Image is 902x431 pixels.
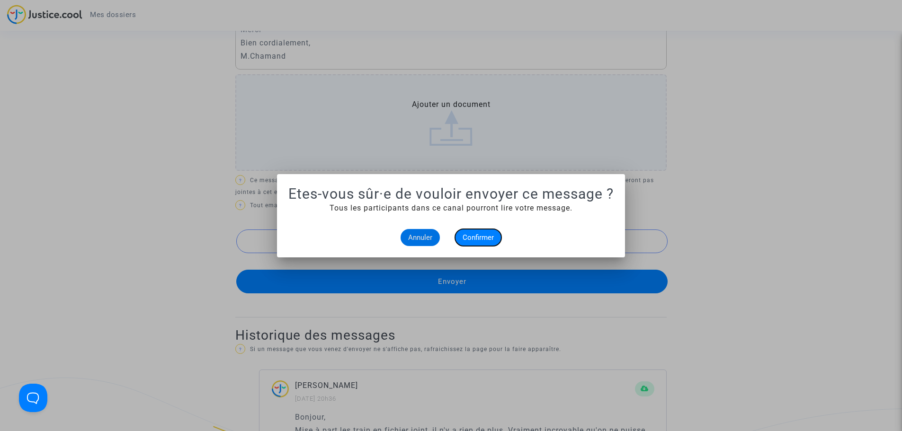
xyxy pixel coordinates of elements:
span: Tous les participants dans ce canal pourront lire votre message. [330,203,572,212]
button: Confirmer [455,229,501,246]
button: Annuler [401,229,440,246]
h1: Etes-vous sûr·e de vouloir envoyer ce message ? [288,185,614,202]
span: Annuler [408,233,432,242]
span: Confirmer [463,233,494,242]
iframe: Help Scout Beacon - Open [19,384,47,412]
